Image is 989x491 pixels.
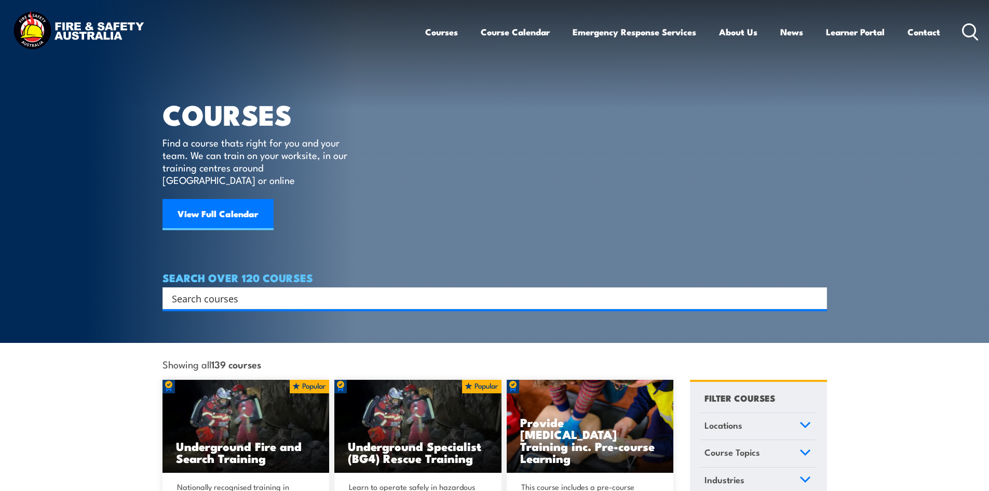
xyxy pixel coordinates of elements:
a: View Full Calendar [162,199,274,230]
a: Course Topics [700,440,816,467]
span: Course Topics [705,445,760,459]
a: Underground Specialist (BG4) Rescue Training [334,380,502,473]
a: Emergency Response Services [573,18,696,46]
h1: COURSES [162,102,362,126]
a: Provide [MEDICAL_DATA] Training inc. Pre-course Learning [507,380,674,473]
a: News [780,18,803,46]
h3: Provide [MEDICAL_DATA] Training inc. Pre-course Learning [520,416,660,464]
span: Industries [705,473,744,487]
h4: SEARCH OVER 120 COURSES [162,272,827,283]
a: Locations [700,413,816,440]
h3: Underground Fire and Search Training [176,440,316,464]
span: Showing all [162,359,261,369]
img: Low Voltage Rescue and Provide CPR [507,380,674,473]
a: About Us [719,18,757,46]
button: Search magnifier button [809,291,823,306]
p: Find a course thats right for you and your team. We can train on your worksite, in our training c... [162,136,352,186]
h3: Underground Specialist (BG4) Rescue Training [348,440,488,464]
img: Underground mine rescue [162,380,330,473]
a: Underground Fire and Search Training [162,380,330,473]
a: Course Calendar [481,18,550,46]
a: Courses [425,18,458,46]
img: Underground mine rescue [334,380,502,473]
span: Locations [705,418,742,432]
strong: 139 courses [211,357,261,371]
a: Learner Portal [826,18,885,46]
input: Search input [172,290,804,306]
h4: FILTER COURSES [705,391,775,405]
form: Search form [174,291,806,306]
a: Contact [907,18,940,46]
